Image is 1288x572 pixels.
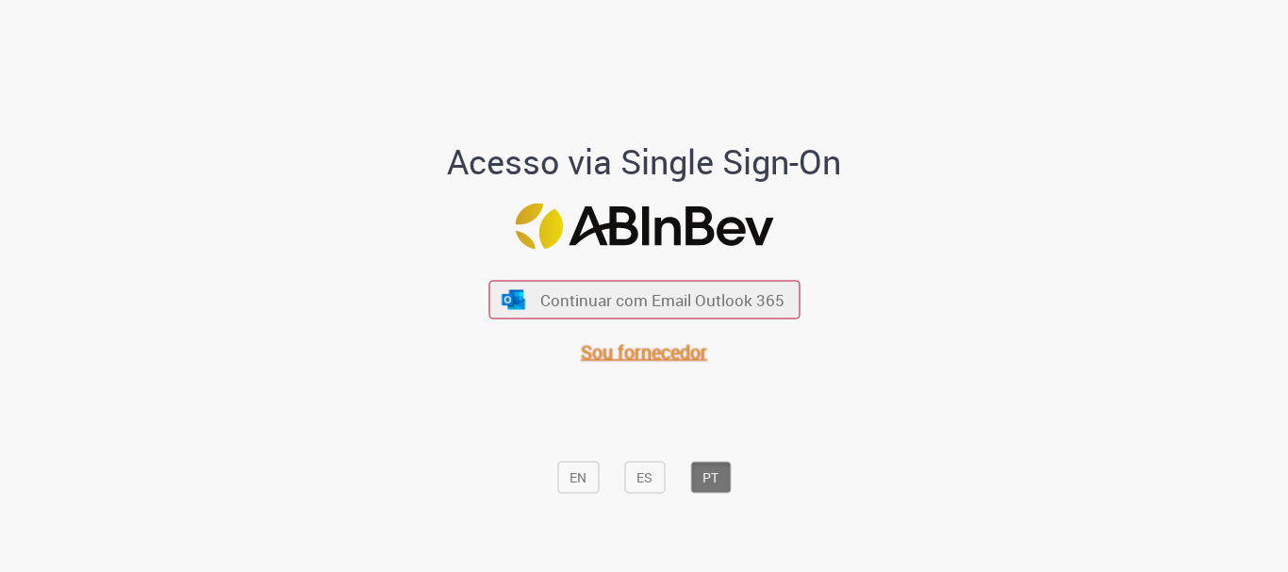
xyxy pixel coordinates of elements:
img: Logo ABInBev [515,204,773,250]
a: Sou fornecedor [581,339,707,365]
button: ícone Azure/Microsoft 360 Continuar com Email Outlook 365 [488,281,800,319]
img: ícone Azure/Microsoft 360 [501,289,527,309]
button: PT [690,462,731,494]
button: ES [624,462,665,494]
span: Continuar com Email Outlook 365 [540,289,784,311]
button: EN [557,462,599,494]
h1: Acesso via Single Sign-On [383,143,906,181]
